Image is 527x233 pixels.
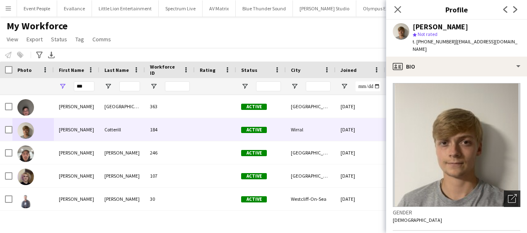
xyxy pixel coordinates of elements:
h3: Gender [393,209,520,216]
span: Active [241,127,267,133]
button: Little Lion Entertainment [92,0,159,17]
div: 1,016 days [385,164,435,187]
div: 363 [145,95,195,118]
span: [DEMOGRAPHIC_DATA] [393,217,442,223]
div: [PERSON_NAME] [54,118,99,141]
div: [PERSON_NAME] [99,141,145,164]
div: [GEOGRAPHIC_DATA] [286,141,336,164]
div: [DATE] [336,188,385,210]
app-action-btn: Export XLSX [46,50,56,60]
span: Workforce ID [150,64,180,76]
button: AV Matrix [203,0,236,17]
span: Photo [17,67,31,73]
span: View [7,36,18,43]
button: Open Filter Menu [291,83,298,90]
div: 30 [145,188,195,210]
span: My Workforce [7,20,68,32]
span: City [291,67,300,73]
img: Crew avatar or photo [393,83,520,207]
div: [PERSON_NAME] [99,188,145,210]
span: First Name [59,67,84,73]
button: Open Filter Menu [150,83,157,90]
div: Open photos pop-in [504,190,520,207]
button: Event People [17,0,57,17]
button: Open Filter Menu [341,83,348,90]
input: Last Name Filter Input [119,81,140,91]
div: 76 days [385,95,435,118]
span: Active [241,173,267,179]
div: 246 [145,141,195,164]
a: View [3,34,22,45]
div: [PERSON_NAME] [54,164,99,187]
div: Westcliff-On-Sea [286,188,336,210]
span: t. [PHONE_NUMBER] [413,38,456,45]
span: Comms [92,36,111,43]
div: [GEOGRAPHIC_DATA] [286,164,336,187]
div: [PERSON_NAME] [54,141,99,164]
img: Joe Cotterill [17,122,34,139]
button: Spectrum Live [159,0,203,17]
span: Export [27,36,43,43]
a: Status [48,34,70,45]
input: City Filter Input [306,81,331,91]
div: Bio [386,57,527,76]
div: [DATE] [336,141,385,164]
a: Comms [89,34,114,45]
span: Status [51,36,67,43]
span: Active [241,150,267,156]
div: [PERSON_NAME] [54,95,99,118]
a: Export [23,34,46,45]
div: [DATE] [336,118,385,141]
div: 184 [145,118,195,141]
input: Joined Filter Input [355,81,380,91]
div: 735 days [385,188,435,210]
input: First Name Filter Input [74,81,94,91]
div: [DATE] [336,164,385,187]
app-action-btn: Advanced filters [34,50,44,60]
div: Cotterill [99,118,145,141]
span: Rating [200,67,215,73]
img: Joe Parry [17,169,34,185]
div: [GEOGRAPHIC_DATA] [286,95,336,118]
span: Active [241,196,267,202]
input: Workforce ID Filter Input [165,81,190,91]
button: Olympus Express [356,0,406,17]
button: Blue Thunder Sound [236,0,293,17]
img: Joe Bedford [17,99,34,116]
span: | [EMAIL_ADDRESS][DOMAIN_NAME] [413,38,517,52]
div: [GEOGRAPHIC_DATA] [99,95,145,118]
span: Tag [75,36,84,43]
button: Open Filter Menu [241,83,249,90]
h3: Profile [386,4,527,15]
div: 107 [145,164,195,187]
div: [PERSON_NAME] [99,164,145,187]
img: Joe Tucker [17,192,34,208]
span: Last Name [104,67,129,73]
input: Status Filter Input [256,81,281,91]
div: Wirral [286,118,336,141]
button: Open Filter Menu [104,83,112,90]
div: [DATE] [336,95,385,118]
button: Open Filter Menu [59,83,66,90]
span: Active [241,104,267,110]
button: [PERSON_NAME] Studio [293,0,356,17]
div: [PERSON_NAME] [54,188,99,210]
span: Status [241,67,257,73]
button: Evallance [57,0,92,17]
span: Not rated [418,31,438,37]
div: 53 days [385,118,435,141]
img: Joe Griffiths [17,145,34,162]
a: Tag [72,34,87,45]
div: [PERSON_NAME] [413,23,468,31]
span: Joined [341,67,357,73]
